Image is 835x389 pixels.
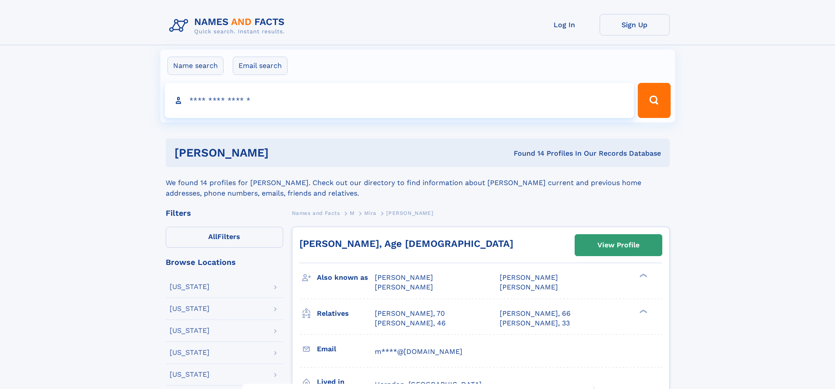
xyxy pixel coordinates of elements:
[299,238,513,249] a: [PERSON_NAME], Age [DEMOGRAPHIC_DATA]
[364,210,376,216] span: Mira
[233,57,288,75] label: Email search
[317,306,375,321] h3: Relatives
[637,308,648,314] div: ❯
[166,227,283,248] label: Filters
[174,147,391,158] h1: [PERSON_NAME]
[166,258,283,266] div: Browse Locations
[638,83,670,118] button: Search Button
[500,318,570,328] a: [PERSON_NAME], 33
[170,283,210,290] div: [US_STATE]
[500,309,571,318] a: [PERSON_NAME], 66
[170,305,210,312] div: [US_STATE]
[637,273,648,278] div: ❯
[529,14,600,36] a: Log In
[500,283,558,291] span: [PERSON_NAME]
[166,167,670,199] div: We found 14 profiles for [PERSON_NAME]. Check out our directory to find information about [PERSON...
[166,209,283,217] div: Filters
[375,273,433,282] span: [PERSON_NAME]
[350,207,355,218] a: M
[165,83,634,118] input: search input
[500,273,558,282] span: [PERSON_NAME]
[600,14,670,36] a: Sign Up
[350,210,355,216] span: M
[391,149,661,158] div: Found 14 Profiles In Our Records Database
[317,342,375,357] h3: Email
[386,210,433,216] span: [PERSON_NAME]
[375,318,446,328] a: [PERSON_NAME], 46
[208,232,217,241] span: All
[166,14,292,38] img: Logo Names and Facts
[364,207,376,218] a: Mira
[170,371,210,378] div: [US_STATE]
[167,57,224,75] label: Name search
[375,283,433,291] span: [PERSON_NAME]
[170,349,210,356] div: [US_STATE]
[317,270,375,285] h3: Also known as
[597,235,640,255] div: View Profile
[170,327,210,334] div: [US_STATE]
[575,235,662,256] a: View Profile
[375,380,482,389] span: Herndon, [GEOGRAPHIC_DATA]
[375,309,445,318] a: [PERSON_NAME], 70
[292,207,340,218] a: Names and Facts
